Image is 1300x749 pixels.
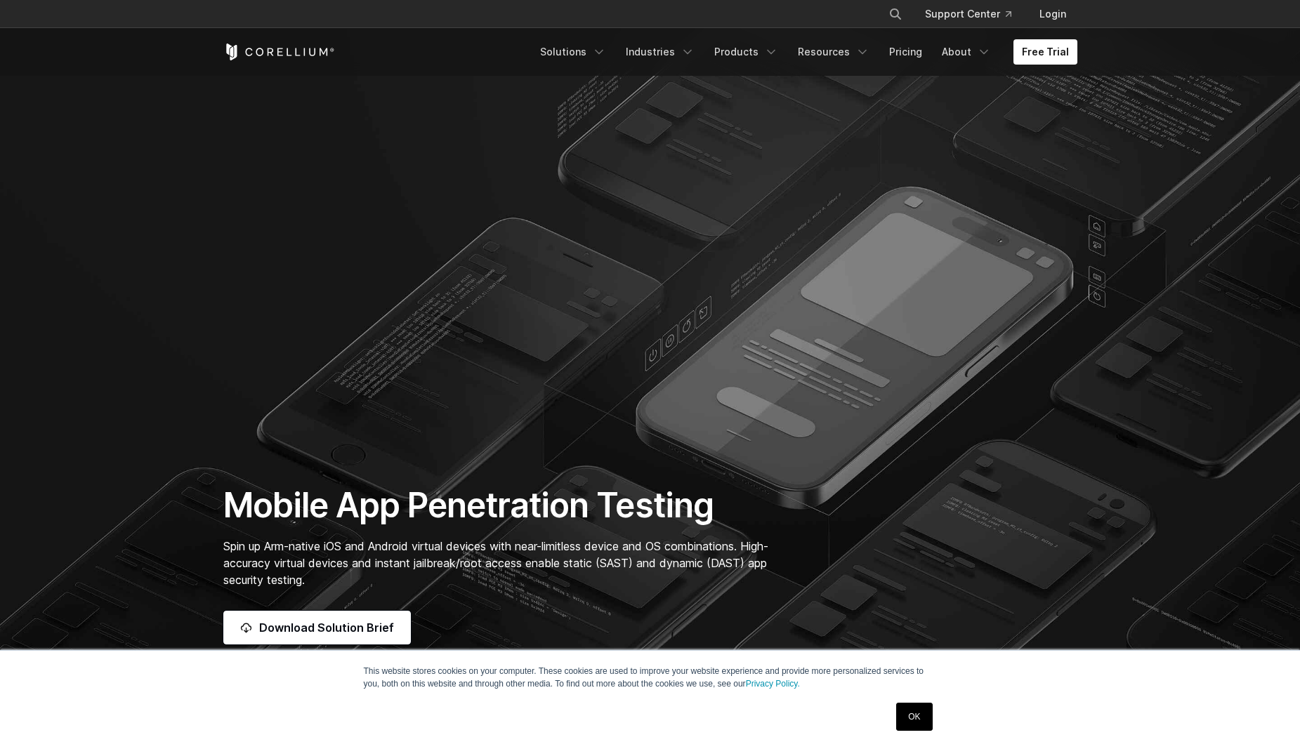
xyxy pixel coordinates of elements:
[896,703,932,731] a: OK
[223,44,335,60] a: Corellium Home
[223,539,768,587] span: Spin up Arm-native iOS and Android virtual devices with near-limitless device and OS combinations...
[223,484,783,526] h1: Mobile App Penetration Testing
[532,39,1077,65] div: Navigation Menu
[1013,39,1077,65] a: Free Trial
[933,39,999,65] a: About
[914,1,1023,27] a: Support Center
[883,1,908,27] button: Search
[706,39,787,65] a: Products
[872,1,1077,27] div: Navigation Menu
[532,39,615,65] a: Solutions
[1028,1,1077,27] a: Login
[223,611,411,644] a: Download Solution Brief
[881,39,931,65] a: Pricing
[789,39,878,65] a: Resources
[746,679,800,689] a: Privacy Policy.
[364,665,937,690] p: This website stores cookies on your computer. These cookies are used to improve your website expe...
[617,39,703,65] a: Industries
[259,619,394,636] span: Download Solution Brief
